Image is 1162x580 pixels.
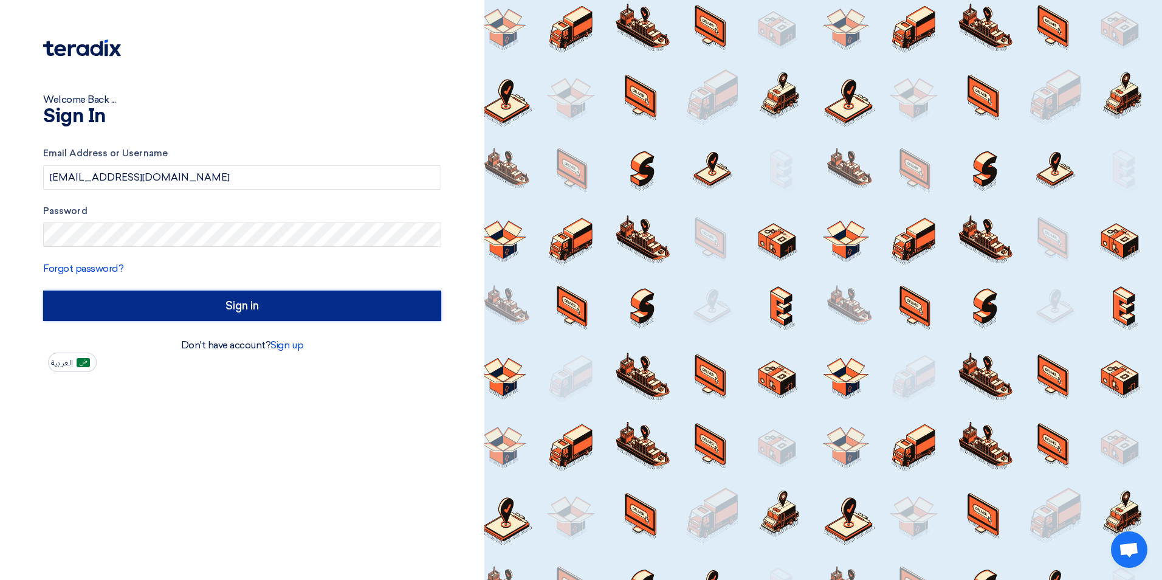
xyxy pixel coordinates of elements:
label: Email Address or Username [43,147,441,161]
button: العربية [48,353,97,372]
a: Sign up [270,339,303,351]
h1: Sign In [43,107,441,126]
span: العربية [51,359,73,367]
div: Don't have account? [43,338,441,353]
a: Forgot password? [43,263,123,274]
img: ar-AR.png [77,358,90,367]
img: Teradix logo [43,40,121,57]
div: Welcome Back ... [43,92,441,107]
input: Sign in [43,291,441,321]
a: Open chat [1111,531,1147,568]
label: Password [43,204,441,218]
input: Enter your business email or username [43,165,441,190]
